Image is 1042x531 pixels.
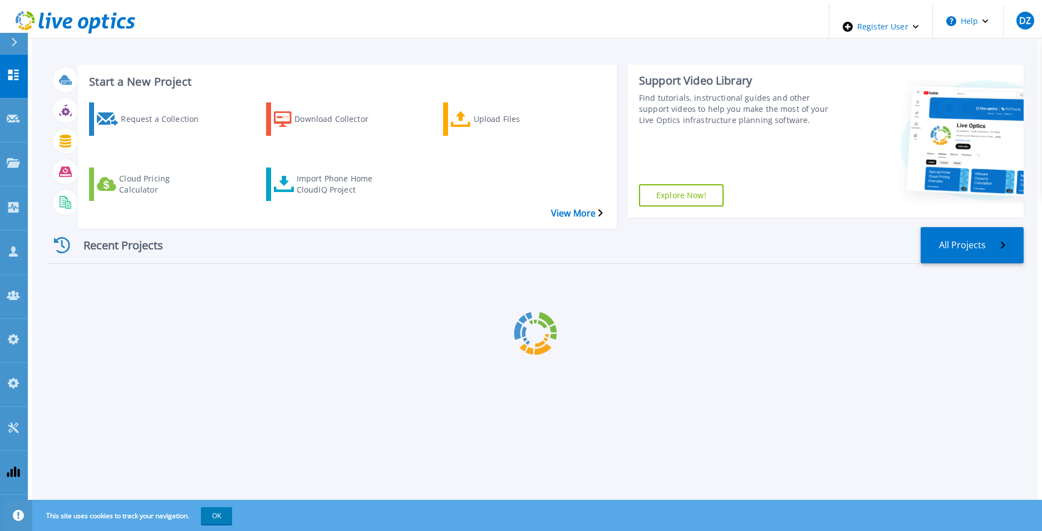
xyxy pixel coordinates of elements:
[639,92,841,126] div: Find tutorials, instructional guides and other support videos to help you make the most of your L...
[297,170,386,198] div: Import Phone Home CloudIQ Project
[639,184,724,206] a: Explore Now!
[294,105,384,133] div: Download Collector
[119,170,208,198] div: Cloud Pricing Calculator
[474,105,563,133] div: Upload Files
[89,76,602,88] h3: Start a New Project
[35,507,232,524] span: This site uses cookies to track your navigation.
[89,102,224,136] a: Request a Collection
[47,232,181,259] div: Recent Projects
[201,507,232,524] button: OK
[829,4,932,49] div: Register User
[933,4,1002,38] button: Help
[121,105,210,133] div: Request a Collection
[89,168,224,201] a: Cloud Pricing Calculator
[443,102,578,136] a: Upload Files
[639,73,841,88] div: Support Video Library
[266,102,401,136] a: Download Collector
[551,208,603,219] a: View More
[921,227,1024,263] a: All Projects
[1019,16,1031,25] span: DZ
